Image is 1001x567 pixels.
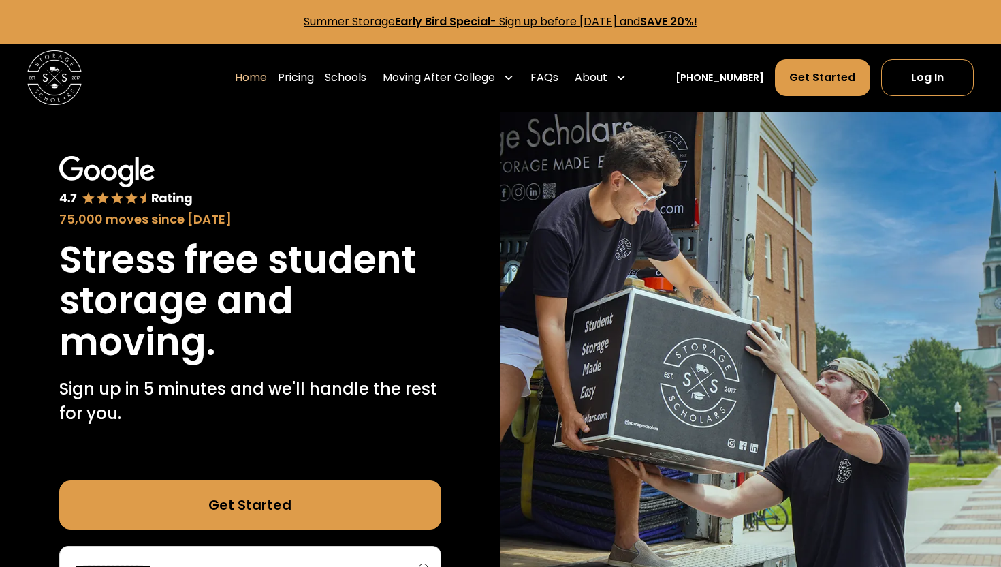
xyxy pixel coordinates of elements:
[27,50,82,105] a: home
[640,14,697,29] strong: SAVE 20%!
[278,59,314,97] a: Pricing
[59,210,441,228] div: 75,000 moves since [DATE]
[59,377,441,426] p: Sign up in 5 minutes and we'll handle the rest for you.
[59,156,193,207] img: Google 4.7 star rating
[383,70,495,86] div: Moving After College
[59,239,441,363] h1: Stress free student storage and moving.
[569,59,632,97] div: About
[881,59,974,96] a: Log In
[27,50,82,105] img: Storage Scholars main logo
[377,59,520,97] div: Moving After College
[59,480,441,530] a: Get Started
[676,71,764,85] a: [PHONE_NUMBER]
[395,14,490,29] strong: Early Bird Special
[775,59,870,96] a: Get Started
[530,59,558,97] a: FAQs
[325,59,366,97] a: Schools
[235,59,267,97] a: Home
[304,14,697,29] a: Summer StorageEarly Bird Special- Sign up before [DATE] andSAVE 20%!
[575,70,607,86] div: About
